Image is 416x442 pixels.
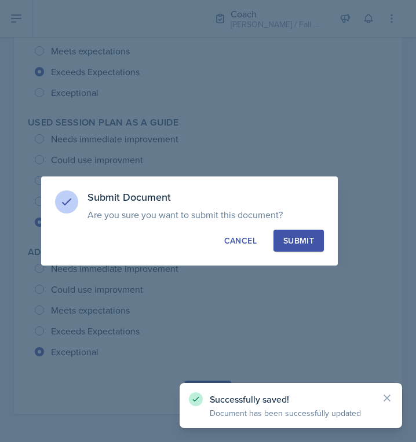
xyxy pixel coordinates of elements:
p: Successfully saved! [210,393,372,405]
div: Submit [283,235,314,246]
p: Document has been successfully updated [210,407,372,419]
p: Are you sure you want to submit this document? [87,209,324,220]
h3: Submit Document [87,190,324,204]
div: Cancel [224,235,257,246]
button: Submit [273,230,324,252]
button: Cancel [214,230,267,252]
